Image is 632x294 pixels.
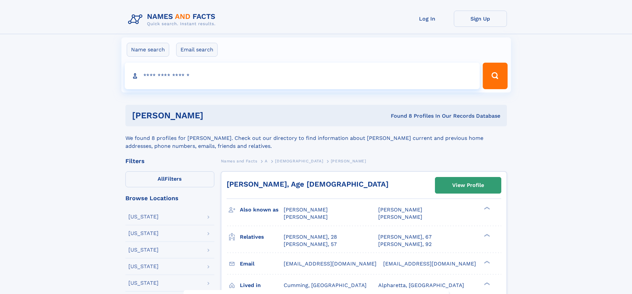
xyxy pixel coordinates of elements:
div: ❯ [482,260,490,264]
img: Logo Names and Facts [125,11,221,29]
a: [PERSON_NAME], Age [DEMOGRAPHIC_DATA] [227,180,388,188]
label: Email search [176,43,218,57]
span: A [265,159,268,163]
a: [PERSON_NAME], 57 [284,241,337,248]
span: [PERSON_NAME] [378,214,422,220]
input: search input [125,63,480,89]
a: Log In [401,11,454,27]
a: Names and Facts [221,157,257,165]
span: [EMAIL_ADDRESS][DOMAIN_NAME] [284,261,377,267]
div: [US_STATE] [128,214,159,219]
a: [DEMOGRAPHIC_DATA] [275,157,323,165]
span: All [158,176,165,182]
a: [PERSON_NAME], 28 [284,233,337,241]
button: Search Button [483,63,507,89]
label: Filters [125,171,214,187]
div: [US_STATE] [128,264,159,269]
div: ❯ [482,233,490,237]
span: [PERSON_NAME] [284,214,328,220]
div: Browse Locations [125,195,214,201]
a: View Profile [435,177,501,193]
span: [PERSON_NAME] [284,206,328,213]
div: Found 8 Profiles In Our Records Database [297,112,500,120]
div: Filters [125,158,214,164]
div: [US_STATE] [128,247,159,253]
a: [PERSON_NAME], 67 [378,233,432,241]
h3: Email [240,258,284,269]
span: [EMAIL_ADDRESS][DOMAIN_NAME] [383,261,476,267]
h1: [PERSON_NAME] [132,111,297,120]
div: [US_STATE] [128,231,159,236]
span: [PERSON_NAME] [331,159,366,163]
h3: Also known as [240,204,284,215]
span: Alpharetta, [GEOGRAPHIC_DATA] [378,282,464,288]
a: Sign Up [454,11,507,27]
div: ❯ [482,281,490,286]
div: ❯ [482,206,490,210]
h3: Lived in [240,280,284,291]
div: View Profile [452,178,484,193]
h3: Relatives [240,231,284,243]
span: [DEMOGRAPHIC_DATA] [275,159,323,163]
span: [PERSON_NAME] [378,206,422,213]
a: [PERSON_NAME], 92 [378,241,432,248]
a: A [265,157,268,165]
div: We found 8 profiles for [PERSON_NAME]. Check out our directory to find information about [PERSON_... [125,126,507,150]
span: Cumming, [GEOGRAPHIC_DATA] [284,282,367,288]
div: [US_STATE] [128,280,159,286]
label: Name search [127,43,169,57]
